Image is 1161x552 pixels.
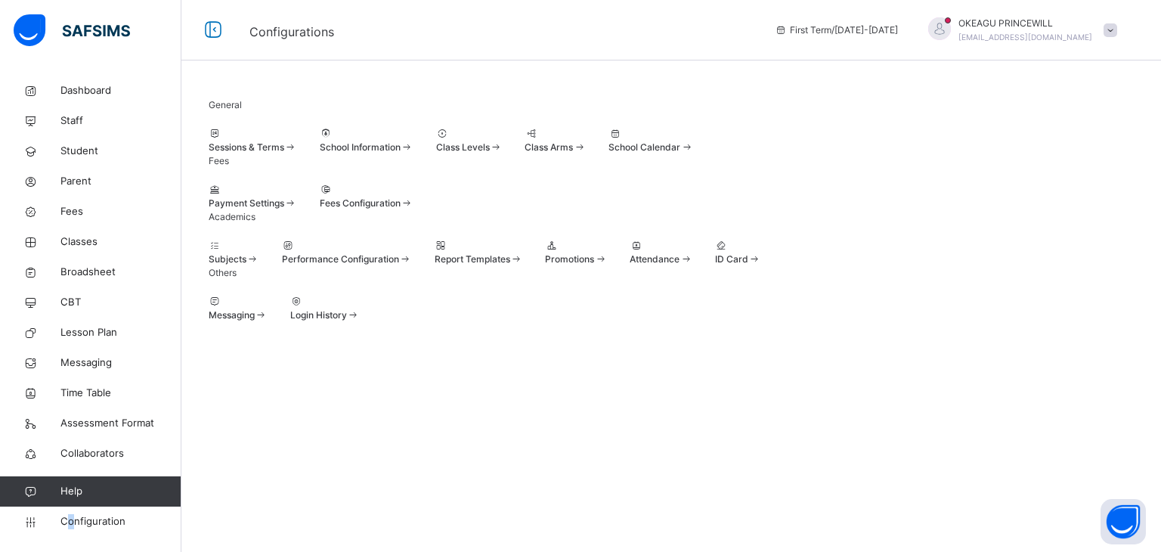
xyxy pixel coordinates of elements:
span: General [209,99,242,110]
span: Time Table [60,386,181,401]
img: safsims [14,14,130,46]
span: Configurations [249,24,334,39]
span: Performance Configuration [282,253,399,265]
div: Fees Configuration [320,183,413,210]
span: Fees [209,155,229,166]
span: Report Templates [435,253,510,265]
span: Subjects [209,253,246,265]
span: Attendance [630,253,680,265]
span: Messaging [209,309,255,321]
span: Login History [290,309,347,321]
span: Fees [60,204,181,219]
span: Others [209,267,237,278]
div: OKEAGUPRINCEWILL [913,17,1125,44]
span: OKEAGU PRINCEWILL [958,17,1092,30]
div: School Calendar [608,127,693,154]
span: Help [60,484,181,499]
div: Subjects [209,239,259,266]
span: Parent [60,174,181,189]
div: Login History [290,295,360,322]
div: Sessions & Terms [209,127,297,154]
span: Staff [60,113,181,129]
div: Payment Settings [209,183,297,210]
span: CBT [60,295,181,310]
span: Class Levels [436,141,490,153]
div: Class Levels [436,127,503,154]
div: Report Templates [435,239,523,266]
span: Sessions & Terms [209,141,284,153]
span: Class Arms [525,141,573,153]
div: Messaging [209,295,268,322]
span: Assessment Format [60,416,181,431]
span: Collaborators [60,446,181,461]
span: Messaging [60,355,181,371]
span: Student [60,144,181,159]
button: Open asap [1101,499,1146,544]
span: session/term information [775,23,898,37]
div: Performance Configuration [282,239,412,266]
div: Class Arms [525,127,586,154]
div: School Information [320,127,413,154]
span: School Calendar [608,141,680,153]
span: Promotions [545,253,594,265]
span: Classes [60,234,181,250]
span: Payment Settings [209,197,284,209]
span: Lesson Plan [60,325,181,340]
div: Promotions [545,239,607,266]
div: ID Card [715,239,761,266]
span: Dashboard [60,83,181,98]
span: ID Card [715,253,748,265]
span: Academics [209,211,255,222]
span: Fees Configuration [320,197,401,209]
span: Broadsheet [60,265,181,280]
span: [EMAIL_ADDRESS][DOMAIN_NAME] [958,33,1092,42]
span: Configuration [60,514,181,529]
div: Attendance [630,239,692,266]
span: School Information [320,141,401,153]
